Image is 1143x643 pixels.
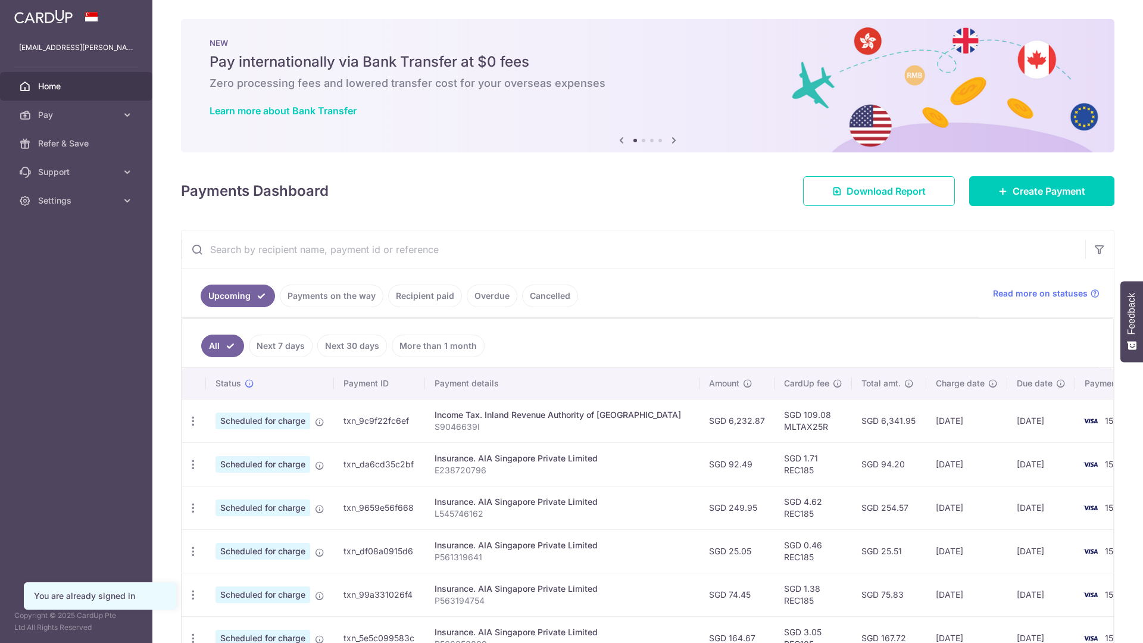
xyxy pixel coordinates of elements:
[317,335,387,357] a: Next 30 days
[1079,588,1103,602] img: Bank Card
[435,595,690,607] p: P563194754
[216,377,241,389] span: Status
[435,496,690,508] div: Insurance. AIA Singapore Private Limited
[1079,501,1103,515] img: Bank Card
[1105,416,1124,426] span: 1502
[435,551,690,563] p: P561319641
[852,442,926,486] td: SGD 94.20
[334,368,425,399] th: Payment ID
[803,176,955,206] a: Download Report
[210,105,357,117] a: Learn more about Bank Transfer
[38,195,117,207] span: Settings
[969,176,1114,206] a: Create Payment
[216,413,310,429] span: Scheduled for charge
[1013,184,1085,198] span: Create Payment
[936,377,985,389] span: Charge date
[435,539,690,551] div: Insurance. AIA Singapore Private Limited
[216,500,310,516] span: Scheduled for charge
[1105,633,1124,643] span: 1502
[216,586,310,603] span: Scheduled for charge
[1007,442,1075,486] td: [DATE]
[1126,293,1137,335] span: Feedback
[216,456,310,473] span: Scheduled for charge
[435,583,690,595] div: Insurance. AIA Singapore Private Limited
[201,335,244,357] a: All
[1105,502,1124,513] span: 1502
[1105,546,1124,556] span: 1502
[181,180,329,202] h4: Payments Dashboard
[775,573,852,616] td: SGD 1.38 REC185
[699,486,775,529] td: SGD 249.95
[435,409,690,421] div: Income Tax. Inland Revenue Authority of [GEOGRAPHIC_DATA]
[34,590,166,602] div: You are already signed in
[1007,573,1075,616] td: [DATE]
[861,377,901,389] span: Total amt.
[334,573,425,616] td: txn_99a331026f4
[280,285,383,307] a: Payments on the way
[216,543,310,560] span: Scheduled for charge
[852,486,926,529] td: SGD 254.57
[435,464,690,476] p: E238720796
[993,288,1088,299] span: Read more on statuses
[334,399,425,442] td: txn_9c9f22fc6ef
[1007,399,1075,442] td: [DATE]
[210,76,1086,90] h6: Zero processing fees and lowered transfer cost for your overseas expenses
[852,573,926,616] td: SGD 75.83
[14,10,73,24] img: CardUp
[847,184,926,198] span: Download Report
[334,442,425,486] td: txn_da6cd35c2bf
[425,368,699,399] th: Payment details
[1105,459,1124,469] span: 1502
[1007,529,1075,573] td: [DATE]
[926,399,1007,442] td: [DATE]
[699,399,775,442] td: SGD 6,232.87
[38,109,117,121] span: Pay
[709,377,739,389] span: Amount
[699,573,775,616] td: SGD 74.45
[435,508,690,520] p: L545746162
[1007,486,1075,529] td: [DATE]
[1079,544,1103,558] img: Bank Card
[1079,457,1103,472] img: Bank Card
[38,166,117,178] span: Support
[210,52,1086,71] h5: Pay internationally via Bank Transfer at $0 fees
[435,626,690,638] div: Insurance. AIA Singapore Private Limited
[1079,414,1103,428] img: Bank Card
[926,486,1007,529] td: [DATE]
[1017,377,1053,389] span: Due date
[181,19,1114,152] img: Bank transfer banner
[784,377,829,389] span: CardUp fee
[467,285,517,307] a: Overdue
[201,285,275,307] a: Upcoming
[249,335,313,357] a: Next 7 days
[852,529,926,573] td: SGD 25.51
[926,573,1007,616] td: [DATE]
[435,421,690,433] p: S9046639I
[852,399,926,442] td: SGD 6,341.95
[699,529,775,573] td: SGD 25.05
[38,80,117,92] span: Home
[775,399,852,442] td: SGD 109.08 MLTAX25R
[993,288,1100,299] a: Read more on statuses
[1105,589,1124,600] span: 1502
[388,285,462,307] a: Recipient paid
[334,529,425,573] td: txn_df08a0915d6
[926,529,1007,573] td: [DATE]
[775,486,852,529] td: SGD 4.62 REC185
[334,486,425,529] td: txn_9659e56f668
[926,442,1007,486] td: [DATE]
[210,38,1086,48] p: NEW
[435,452,690,464] div: Insurance. AIA Singapore Private Limited
[19,42,133,54] p: [EMAIL_ADDRESS][PERSON_NAME][DOMAIN_NAME]
[699,442,775,486] td: SGD 92.49
[775,442,852,486] td: SGD 1.71 REC185
[392,335,485,357] a: More than 1 month
[182,230,1085,269] input: Search by recipient name, payment id or reference
[522,285,578,307] a: Cancelled
[775,529,852,573] td: SGD 0.46 REC185
[38,138,117,149] span: Refer & Save
[1120,281,1143,362] button: Feedback - Show survey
